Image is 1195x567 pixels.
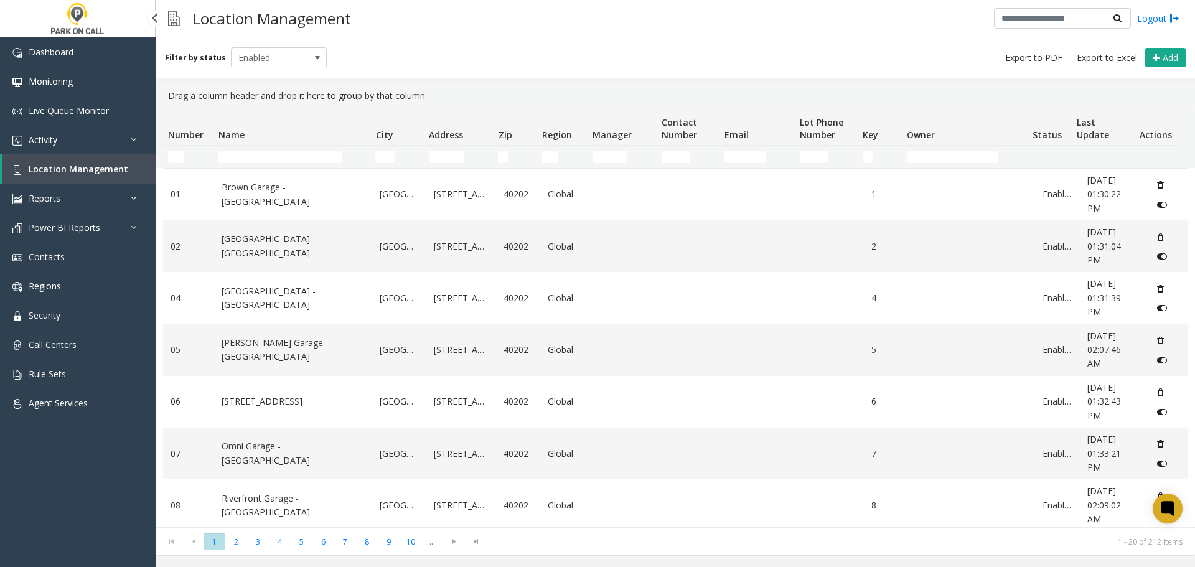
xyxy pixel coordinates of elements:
input: Name Filter [218,151,342,163]
a: [GEOGRAPHIC_DATA] [380,395,419,408]
span: [DATE] 01:33:21 PM [1087,433,1121,473]
span: Page 8 [356,533,378,550]
input: Zip Filter [498,151,508,163]
td: Last Update Filter [1071,146,1134,168]
span: Export to PDF [1005,52,1062,64]
td: Manager Filter [588,146,657,168]
span: [DATE] 01:31:39 PM [1087,278,1121,317]
button: Delete [1151,175,1171,195]
span: Number [168,129,204,141]
img: 'icon' [12,399,22,409]
span: Dashboard [29,46,73,58]
a: 01 [171,187,207,201]
span: Monitoring [29,75,73,87]
a: 07 [171,447,207,461]
span: City [376,129,393,141]
td: Email Filter [719,146,795,168]
td: Number Filter [163,146,213,168]
a: Enabled [1043,447,1072,461]
a: [STREET_ADDRESS] [434,187,489,201]
span: Page 9 [378,533,400,550]
a: [GEOGRAPHIC_DATA] [380,499,419,512]
label: Filter by status [165,52,226,63]
a: Logout [1137,12,1179,25]
span: Address [429,129,463,141]
a: 4 [871,291,901,305]
td: Owner Filter [902,146,1028,168]
img: 'icon' [12,282,22,292]
span: Power BI Reports [29,222,100,233]
a: 6 [871,395,901,408]
a: 08 [171,499,207,512]
a: [GEOGRAPHIC_DATA] [380,291,419,305]
span: Page 5 [291,533,312,550]
td: Key Filter [858,146,902,168]
input: Owner Filter [907,151,999,163]
td: Actions Filter [1134,146,1178,168]
span: Go to the next page [443,533,465,550]
input: Lot Phone Number Filter [800,151,829,163]
a: [GEOGRAPHIC_DATA] [380,187,419,201]
th: Status [1028,108,1072,146]
span: Lot Phone Number [800,116,843,141]
button: Disable [1151,298,1174,318]
input: Address Filter [429,151,464,163]
a: Global [548,343,584,357]
span: Last Update [1077,116,1109,141]
a: [STREET_ADDRESS] [434,395,489,408]
span: Page 10 [400,533,421,550]
a: [PERSON_NAME] Garage - [GEOGRAPHIC_DATA] [222,336,365,364]
a: [STREET_ADDRESS] [434,240,489,253]
span: Page 7 [334,533,356,550]
a: Enabled [1043,395,1072,408]
img: 'icon' [12,77,22,87]
button: Delete [1151,485,1171,505]
span: Export to Excel [1077,52,1137,64]
button: Add [1145,48,1186,68]
a: [STREET_ADDRESS] [434,343,489,357]
a: [GEOGRAPHIC_DATA] [380,240,419,253]
span: Location Management [29,163,128,175]
a: Enabled [1043,187,1072,201]
img: 'icon' [12,340,22,350]
span: Key [863,129,878,141]
a: Riverfront Garage - [GEOGRAPHIC_DATA] [222,492,365,520]
input: Region Filter [542,151,558,163]
td: Address Filter [424,146,493,168]
a: 5 [871,343,901,357]
span: Contacts [29,251,65,263]
input: Contact Number Filter [662,151,691,163]
span: [DATE] 02:09:02 AM [1087,485,1121,525]
button: Disable [1151,401,1174,421]
button: Disable [1151,505,1174,525]
td: Region Filter [537,146,588,168]
th: Actions [1134,108,1178,146]
img: 'icon' [12,106,22,116]
input: Email Filter [724,151,766,163]
span: Regions [29,280,61,292]
span: Manager [593,129,632,141]
span: Page 4 [269,533,291,550]
a: Brown Garage - [GEOGRAPHIC_DATA] [222,180,365,209]
img: 'icon' [12,136,22,146]
span: Security [29,309,60,321]
span: Contact Number [662,116,697,141]
a: [DATE] 02:07:46 AM [1087,329,1136,371]
a: Enabled [1043,240,1072,253]
button: Export to PDF [1000,49,1067,67]
img: logout [1169,12,1179,25]
span: Page 11 [421,533,443,550]
button: Disable [1151,246,1174,266]
a: [GEOGRAPHIC_DATA] - [GEOGRAPHIC_DATA] [222,284,365,312]
button: Delete [1151,227,1171,246]
span: Rule Sets [29,368,66,380]
a: [DATE] 01:32:43 PM [1087,381,1136,423]
a: [GEOGRAPHIC_DATA] [380,343,419,357]
a: 40202 [504,447,533,461]
span: Zip [499,129,512,141]
input: Manager Filter [593,151,628,163]
span: Page 6 [312,533,334,550]
span: Add [1163,52,1178,63]
a: [GEOGRAPHIC_DATA] - [GEOGRAPHIC_DATA] [222,232,365,260]
span: [DATE] 01:30:22 PM [1087,174,1121,214]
